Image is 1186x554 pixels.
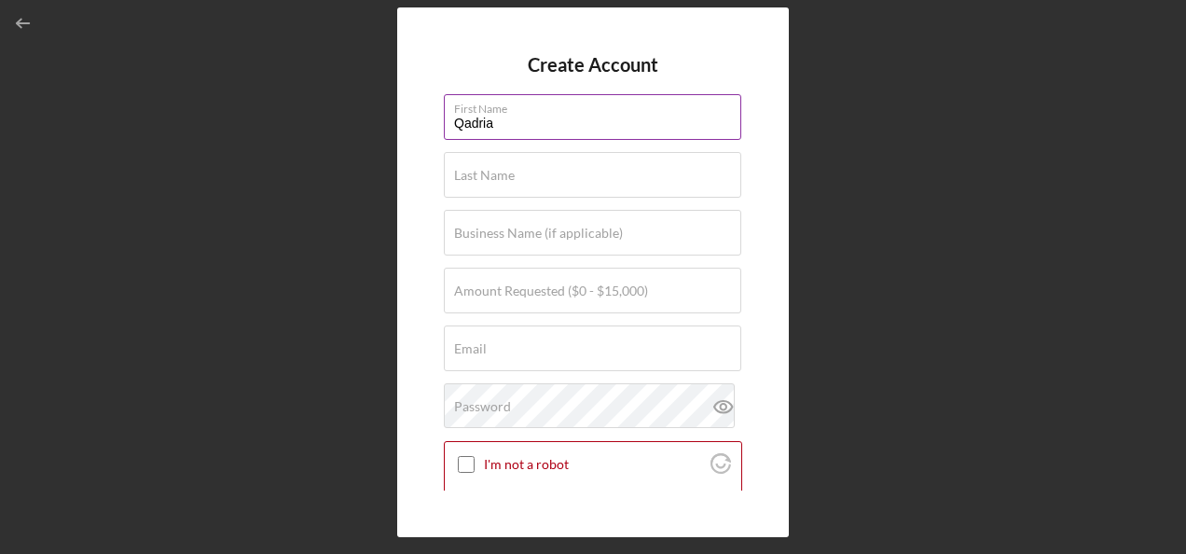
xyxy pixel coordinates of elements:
[710,461,731,477] a: Visit Altcha.org
[454,399,511,414] label: Password
[607,490,731,505] div: Protected by
[454,226,623,241] label: Business Name (if applicable)
[454,168,515,183] label: Last Name
[454,284,648,298] label: Amount Requested ($0 - $15,000)
[484,457,705,472] label: I'm not a robot
[681,489,731,505] a: Visit Altcha.org
[528,54,658,76] h4: Create Account
[454,341,487,356] label: Email
[454,95,741,116] label: First Name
